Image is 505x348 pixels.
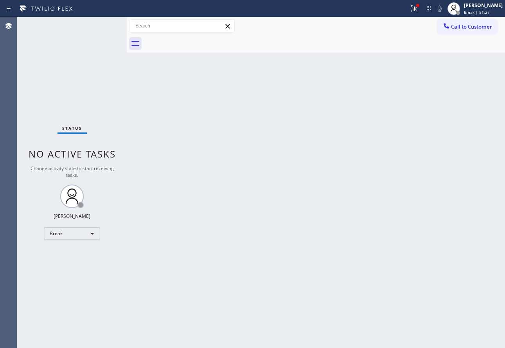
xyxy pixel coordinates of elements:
[62,125,82,131] span: Status
[464,2,503,9] div: [PERSON_NAME]
[434,3,445,14] button: Mute
[45,227,99,240] div: Break
[437,19,497,34] button: Call to Customer
[129,20,234,32] input: Search
[464,9,490,15] span: Break | 51:27
[29,147,116,160] span: No active tasks
[54,213,90,219] div: [PERSON_NAME]
[451,23,492,30] span: Call to Customer
[31,165,114,178] span: Change activity state to start receiving tasks.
